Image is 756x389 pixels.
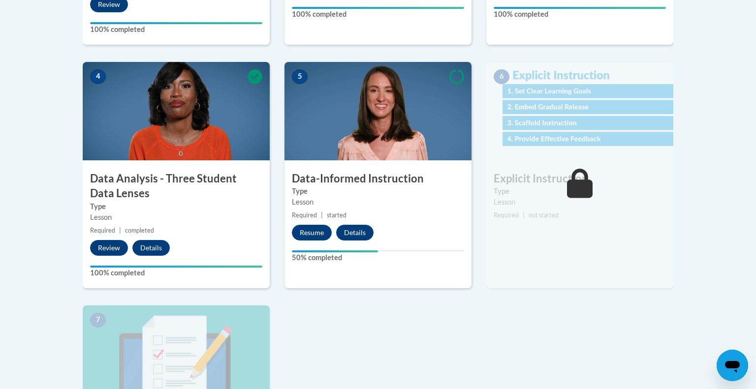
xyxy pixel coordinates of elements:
div: Your progress [494,7,666,9]
label: 100% completed [90,268,262,278]
div: Lesson [494,197,666,208]
h3: Explicit Instruction [486,171,673,186]
h3: Data-Informed Instruction [284,171,472,186]
span: 5 [292,69,308,84]
h3: Data Analysis - Three Student Data Lenses [83,171,270,202]
button: Resume [292,225,332,240]
span: completed [125,227,154,234]
button: Details [336,225,374,240]
span: Required [292,211,317,219]
div: Lesson [292,197,464,208]
img: Course Image [284,62,472,160]
label: 100% completed [90,24,262,35]
div: Your progress [90,266,262,268]
span: | [119,227,121,234]
label: 100% completed [494,9,666,20]
span: not started [529,211,559,219]
div: Your progress [292,250,378,252]
div: Lesson [90,212,262,223]
label: 50% completed [292,252,464,263]
img: Course Image [83,62,270,160]
span: | [523,211,525,219]
div: Your progress [90,22,262,24]
button: Review [90,240,128,256]
label: Type [494,186,666,197]
iframe: Button to launch messaging window [717,350,748,381]
span: 6 [494,69,509,84]
button: Details [132,240,170,256]
label: 100% completed [292,9,464,20]
span: Required [494,211,519,219]
span: 7 [90,313,106,328]
span: started [327,211,346,219]
span: 4 [90,69,106,84]
img: Course Image [486,62,673,160]
label: Type [292,186,464,197]
label: Type [90,201,262,212]
span: | [321,211,323,219]
span: Required [90,227,115,234]
div: Your progress [292,7,464,9]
